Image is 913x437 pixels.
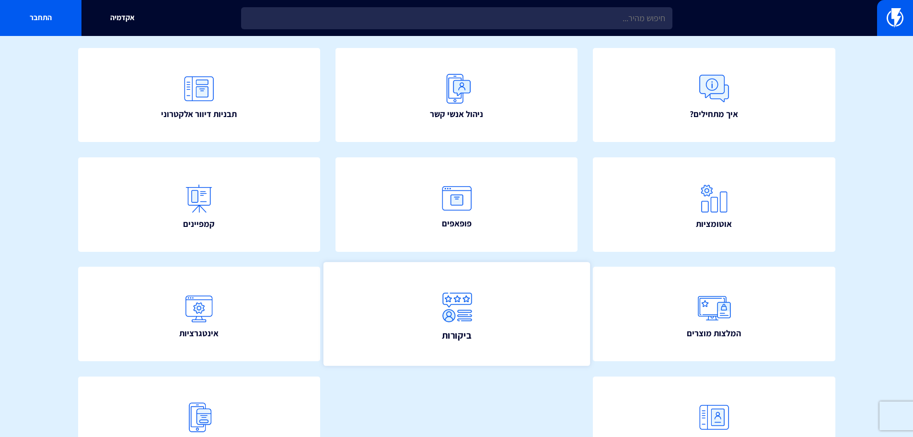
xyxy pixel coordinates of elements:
[183,218,215,230] span: קמפיינים
[696,218,732,230] span: אוטומציות
[323,262,589,366] a: ביקורות
[241,7,672,29] input: חיפוש מהיר...
[442,329,472,342] span: ביקורות
[78,157,321,252] a: קמפיינים
[442,217,472,230] span: פופאפים
[78,48,321,142] a: תבניות דיוור אלקטרוני
[161,108,237,120] span: תבניות דיוור אלקטרוני
[687,327,741,340] span: המלצות מוצרים
[335,157,578,252] a: פופאפים
[430,108,483,120] span: ניהול אנשי קשר
[593,48,835,142] a: איך מתחילים?
[593,267,835,361] a: המלצות מוצרים
[593,157,835,252] a: אוטומציות
[690,108,738,120] span: איך מתחילים?
[179,327,219,340] span: אינטגרציות
[335,48,578,142] a: ניהול אנשי קשר
[78,267,321,361] a: אינטגרציות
